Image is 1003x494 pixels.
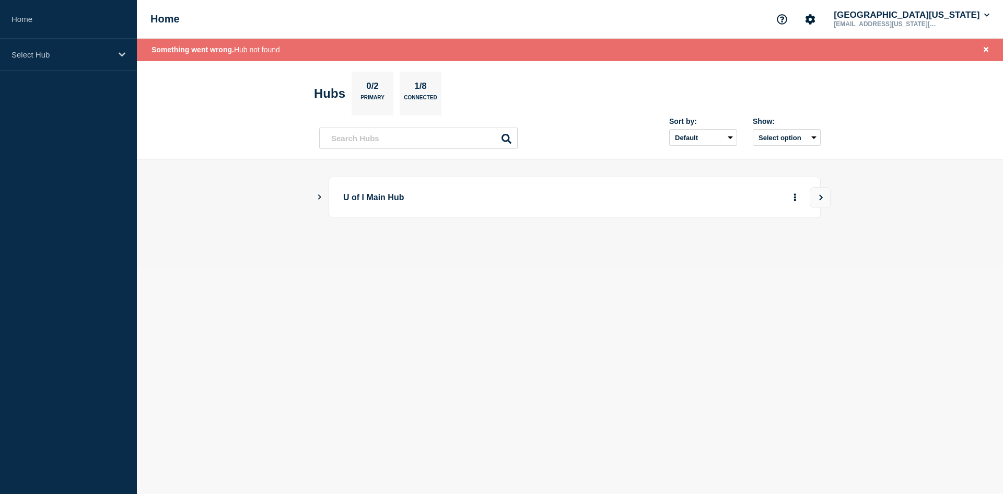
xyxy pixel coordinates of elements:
[363,81,383,95] p: 0/2
[669,129,737,146] select: Sort by
[11,50,112,59] p: Select Hub
[753,129,821,146] button: Select option
[669,117,737,125] div: Sort by:
[360,95,384,106] p: Primary
[753,117,821,125] div: Show:
[404,95,437,106] p: Connected
[788,188,802,207] button: More actions
[343,188,632,207] p: U of I Main Hub
[771,8,793,30] button: Support
[317,193,322,201] button: Show Connected Hubs
[150,13,180,25] h1: Home
[319,128,518,149] input: Search Hubs
[151,45,280,54] span: Hub not found
[979,44,993,56] button: Close banner
[810,187,831,208] button: View
[314,86,345,101] h2: Hubs
[832,10,992,20] button: [GEOGRAPHIC_DATA][US_STATE]
[832,20,940,28] p: [EMAIL_ADDRESS][US_STATE][DOMAIN_NAME]
[799,8,821,30] button: Account settings
[411,81,431,95] p: 1/8
[151,45,234,54] span: Something went wrong.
